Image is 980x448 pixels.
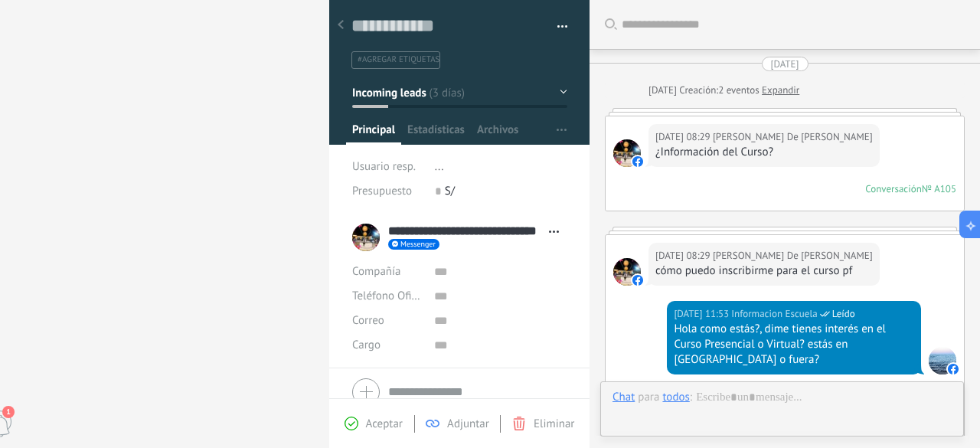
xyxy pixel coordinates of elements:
span: Messenger [400,240,436,248]
span: Teresa De Jesus Cruzalegui Saenz [713,129,873,145]
div: Cargo [352,333,423,358]
a: Expandir [762,83,799,98]
span: Leído [832,306,855,322]
img: facebook-sm.svg [632,275,643,286]
span: Estadísticas [407,123,465,145]
div: cómo puedo inscribirme para el curso pf [655,263,873,279]
span: ... [435,159,444,174]
div: Presupuesto [352,179,423,204]
span: Teléfono Oficina [352,289,432,303]
span: 2 eventos [718,83,759,98]
span: S/ [445,184,455,198]
div: [DATE] 08:29 [655,248,713,263]
span: para [638,390,659,405]
span: Usuario resp. [352,159,416,174]
span: Cargo [352,339,381,351]
span: Archivos [477,123,518,145]
span: #agregar etiquetas [358,54,439,65]
span: 1 [2,406,15,418]
img: facebook-sm.svg [632,156,643,167]
span: Informacion Escuela [929,347,956,374]
div: todos [662,390,689,404]
span: Adjuntar [447,417,489,431]
span: : [690,390,692,405]
span: Informacion Escuela (Oficina de Venta) [731,306,817,322]
div: [DATE] 11:53 [674,306,731,322]
span: Eliminar [534,417,574,431]
span: Correo [352,313,384,328]
div: № A105 [922,182,956,195]
div: Usuario resp. [352,155,423,179]
span: Teresa De Jesus Cruzalegui Saenz [713,248,873,263]
div: [DATE] 08:29 [655,129,713,145]
span: Presupuesto [352,184,412,198]
div: Hola como estás?, dime tienes interés en el Curso Presencial o Virtual? estás en [GEOGRAPHIC_DATA... [674,322,914,368]
img: facebook-sm.svg [948,364,959,374]
div: Creación: [648,83,799,98]
div: [DATE] [648,83,679,98]
div: Compañía [352,260,423,284]
button: Correo [352,309,384,333]
span: Teresa De Jesus Cruzalegui Saenz [613,258,641,286]
button: Teléfono Oficina [352,284,423,309]
span: Aceptar [366,417,403,431]
span: Teresa De Jesus Cruzalegui Saenz [613,139,641,167]
div: [DATE] [771,57,799,71]
span: Principal [352,123,395,145]
div: ¿Información del Curso? [655,145,873,160]
div: Conversación [865,182,922,195]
